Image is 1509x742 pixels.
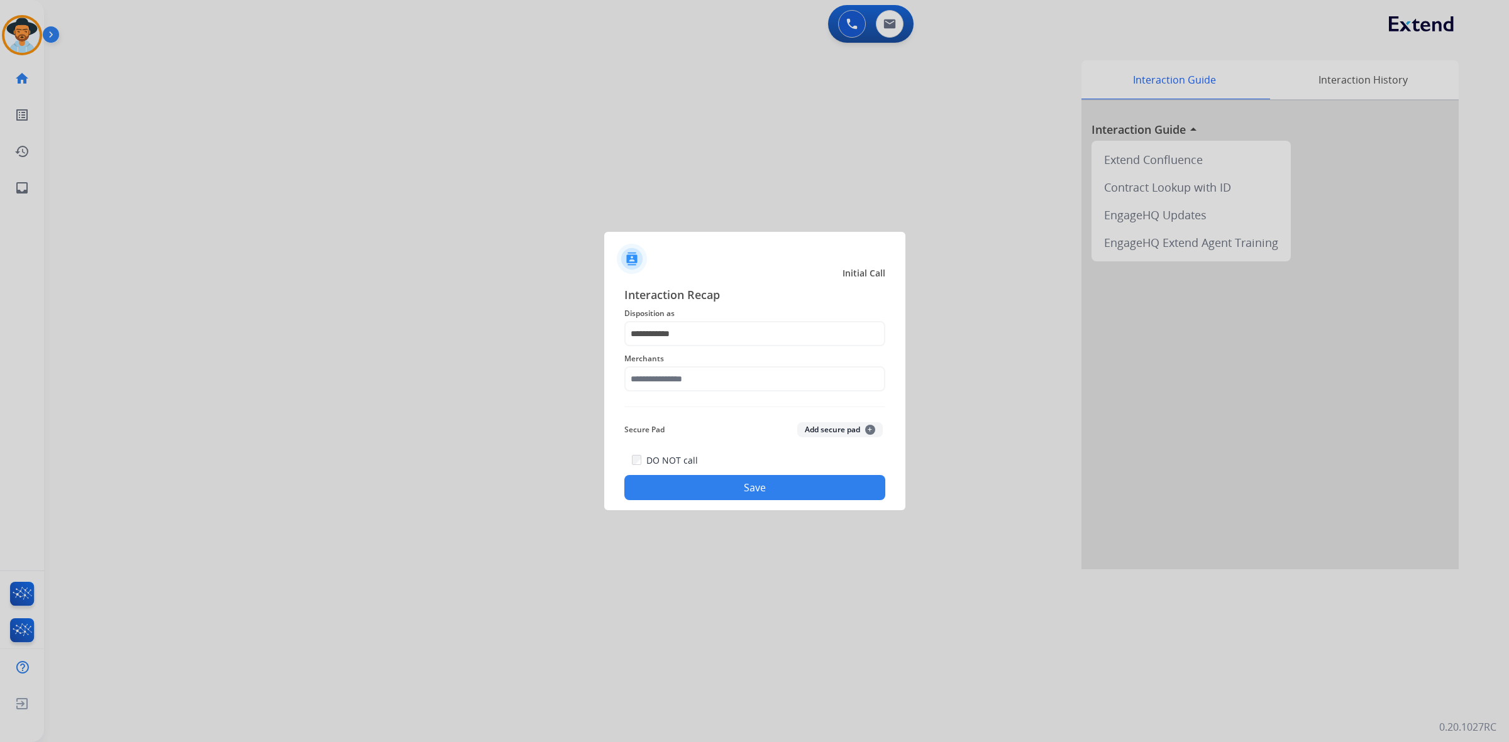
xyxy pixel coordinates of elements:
img: contactIcon [617,244,647,274]
span: Disposition as [624,306,885,321]
span: Merchants [624,351,885,366]
span: Interaction Recap [624,286,885,306]
span: + [865,425,875,435]
button: Save [624,475,885,500]
span: Secure Pad [624,422,665,437]
button: Add secure pad+ [797,422,883,437]
p: 0.20.1027RC [1439,719,1496,734]
label: DO NOT call [646,454,698,467]
span: Initial Call [843,267,885,280]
